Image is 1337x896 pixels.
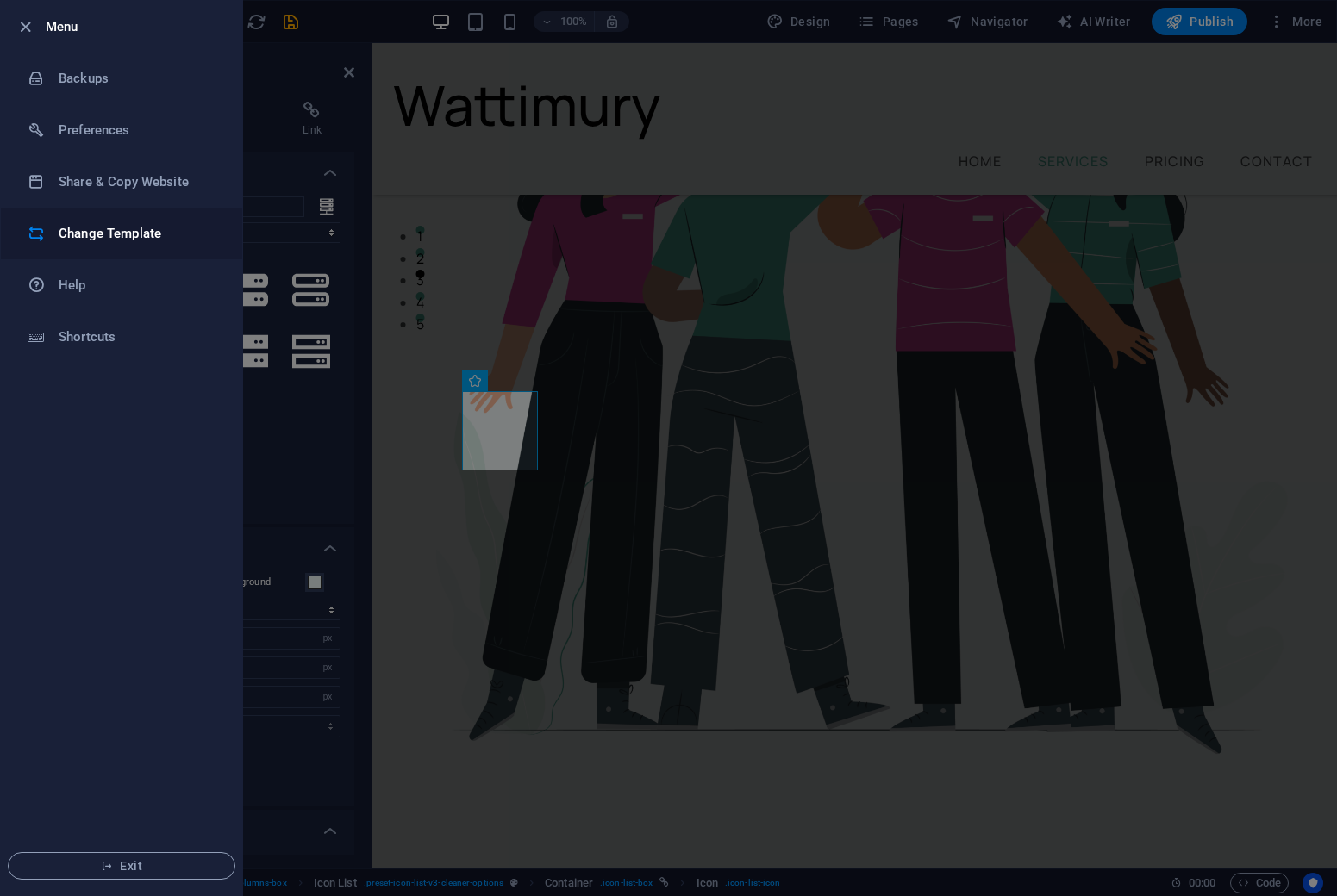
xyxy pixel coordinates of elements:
h6: Preferences [59,120,218,140]
h6: Shortcuts [59,327,218,347]
h6: Help [59,275,218,296]
button: Exit [8,852,235,880]
h6: Menu [46,16,228,37]
span: Exit [22,859,221,873]
h6: Change Template [59,223,218,244]
a: Help [1,259,242,311]
h6: Share & Copy Website [59,171,218,192]
h6: Backups [59,68,218,89]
